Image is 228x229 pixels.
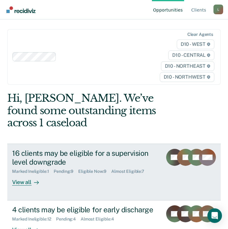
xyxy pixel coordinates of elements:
div: Eligible Now : 9 [78,169,111,174]
div: Almost Eligible : 7 [111,169,149,174]
div: View all [12,174,46,186]
button: Profile dropdown button [213,5,223,14]
div: Almost Eligible : 4 [81,217,119,222]
span: D10 - CENTRAL [168,50,214,60]
div: 4 clients may be eligible for early discharge [12,205,158,214]
div: L [213,5,223,14]
div: Marked Ineligible : 12 [12,217,56,222]
span: D10 - NORTHEAST [161,61,214,71]
div: Pending : 4 [56,217,81,222]
a: 16 clients may be eligible for a supervision level downgradeMarked Ineligible:1Pending:9Eligible ... [7,144,221,200]
img: Recidiviz [6,6,35,13]
span: D10 - NORTHWEST [160,72,214,82]
div: Open Intercom Messenger [207,208,222,223]
div: Clear agents [187,32,213,37]
div: Pending : 9 [54,169,78,174]
div: Marked Ineligible : 1 [12,169,54,174]
span: D10 - WEST [177,39,214,49]
div: Hi, [PERSON_NAME]. We’ve found some outstanding items across 1 caseload [7,92,178,129]
div: 16 clients may be eligible for a supervision level downgrade [12,149,158,166]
